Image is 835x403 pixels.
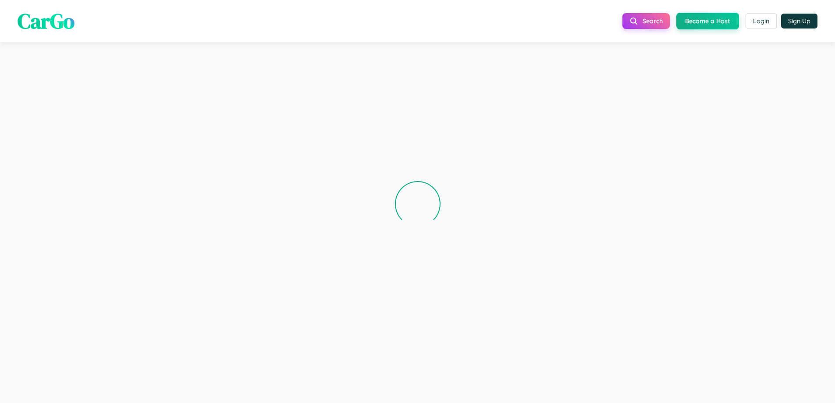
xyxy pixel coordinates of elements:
[781,14,817,29] button: Sign Up
[18,7,75,36] span: CarGo
[622,13,670,29] button: Search
[676,13,739,29] button: Become a Host
[746,13,777,29] button: Login
[643,17,663,25] span: Search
